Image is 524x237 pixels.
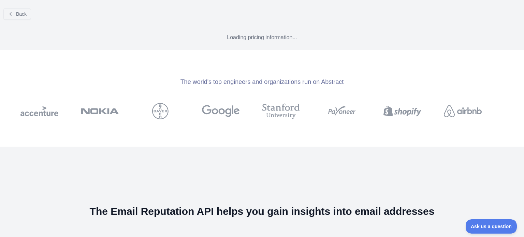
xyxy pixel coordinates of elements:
img: payoneer [325,103,358,119]
img: google [202,103,240,119]
img: stanford university [262,103,300,119]
img: airbnb [444,103,482,119]
iframe: Toggle Customer Support [466,219,517,234]
img: shopify [383,103,421,119]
